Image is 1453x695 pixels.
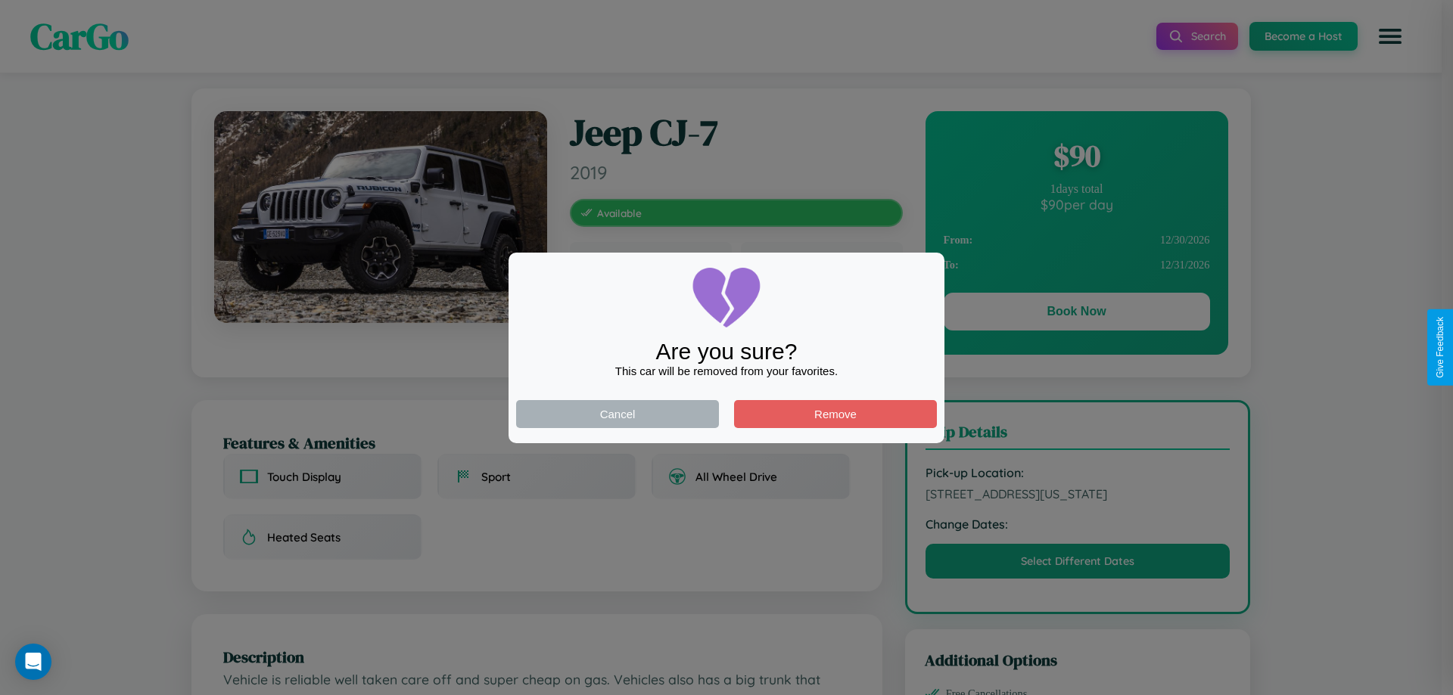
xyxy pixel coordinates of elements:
[689,260,764,336] img: broken-heart
[516,339,937,365] div: Are you sure?
[516,365,937,377] div: This car will be removed from your favorites.
[1435,317,1445,378] div: Give Feedback
[15,644,51,680] div: Open Intercom Messenger
[516,400,719,428] button: Cancel
[734,400,937,428] button: Remove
